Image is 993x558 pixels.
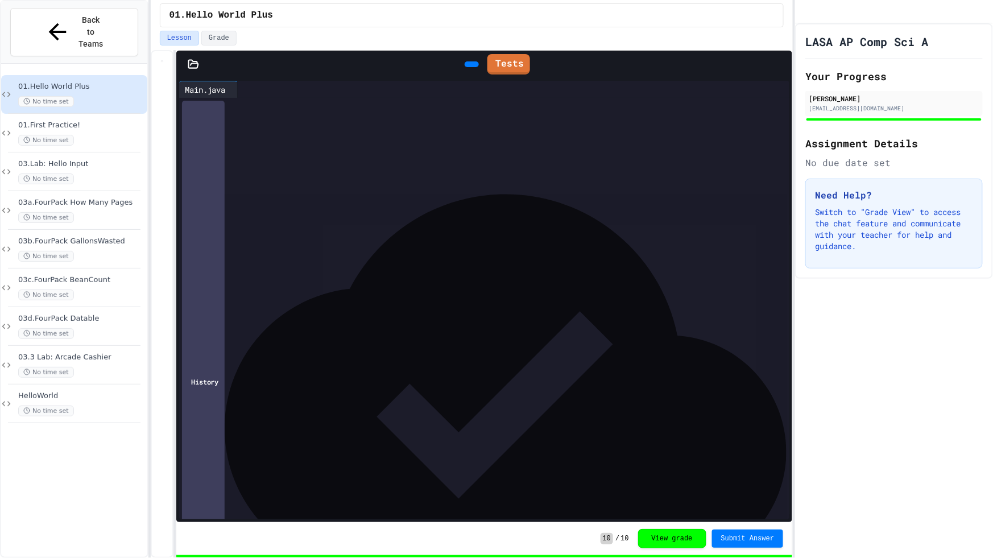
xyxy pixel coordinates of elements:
[18,212,74,223] span: No time set
[809,93,979,104] div: [PERSON_NAME]
[160,31,199,46] button: Lesson
[169,9,273,22] span: 01.Hello World Plus
[77,14,104,50] span: Back to Teams
[18,159,145,169] span: 03.Lab: Hello Input
[809,104,979,113] div: [EMAIL_ADDRESS][DOMAIN_NAME]
[805,34,928,49] h1: LASA AP Comp Sci A
[615,534,619,543] span: /
[18,406,74,416] span: No time set
[815,188,973,202] h3: Need Help?
[18,82,145,92] span: 01.Hello World Plus
[18,275,145,285] span: 03c.FourPack BeanCount
[18,328,74,339] span: No time set
[10,8,138,56] button: Back to Teams
[18,135,74,146] span: No time set
[601,533,613,544] span: 10
[18,290,74,300] span: No time set
[18,353,145,362] span: 03.3 Lab: Arcade Cashier
[18,198,145,208] span: 03a.FourPack How Many Pages
[805,68,983,84] h2: Your Progress
[18,173,74,184] span: No time set
[18,251,74,262] span: No time set
[18,367,74,378] span: No time set
[179,84,231,96] div: Main.java
[805,135,983,151] h2: Assignment Details
[638,529,706,548] button: View grade
[201,31,237,46] button: Grade
[18,237,145,246] span: 03b.FourPack GallonsWasted
[18,96,74,107] span: No time set
[620,534,628,543] span: 10
[18,391,145,401] span: HelloWorld
[18,121,145,130] span: 01.First Practice!
[179,81,238,98] div: Main.java
[712,530,784,548] button: Submit Answer
[721,534,775,543] span: Submit Answer
[18,314,145,324] span: 03d.FourPack Datable
[805,156,983,170] div: No due date set
[815,206,973,252] p: Switch to "Grade View" to access the chat feature and communicate with your teacher for help and ...
[487,54,530,75] a: Tests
